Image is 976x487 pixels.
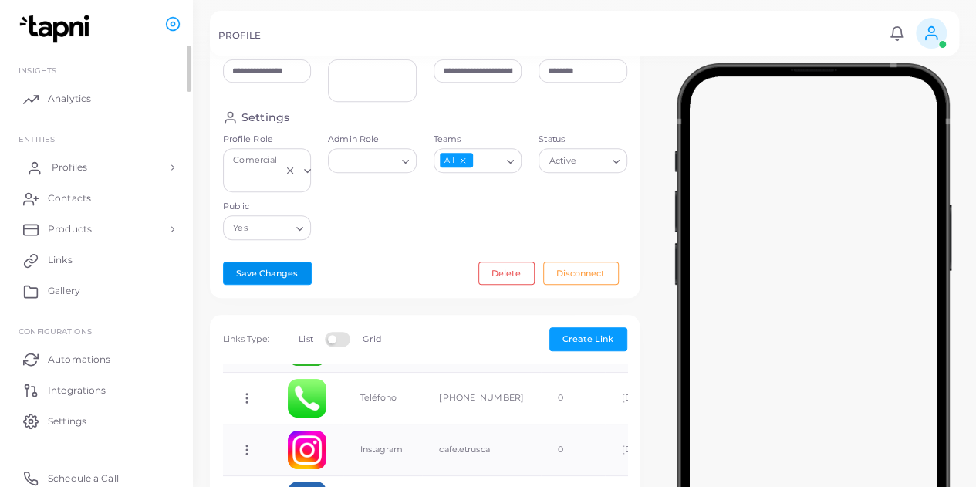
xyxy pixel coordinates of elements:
[328,134,417,146] label: Admin Role
[231,153,280,168] span: Comercial
[223,201,312,213] label: Public
[48,384,106,397] span: Integrations
[48,472,119,485] span: Schedule a Call
[541,424,605,475] td: 0
[285,164,296,177] button: Clear Selected
[605,424,678,475] td: [DATE]
[52,161,87,174] span: Profiles
[223,134,312,146] label: Profile Role
[541,372,605,424] td: 0
[343,424,423,475] td: Instagram
[562,333,613,344] span: Create Link
[48,284,80,298] span: Gallery
[328,148,417,173] div: Search for option
[434,134,522,146] label: Teams
[12,276,181,306] a: Gallery
[549,327,627,350] button: Create Link
[478,262,535,285] button: Delete
[12,343,181,374] a: Automations
[230,171,282,188] input: Search for option
[48,353,110,367] span: Automations
[19,134,55,144] span: ENTITIES
[12,405,181,436] a: Settings
[458,155,468,166] button: Deselect All
[12,374,181,405] a: Integrations
[48,222,92,236] span: Products
[579,152,606,169] input: Search for option
[12,183,181,214] a: Contacts
[48,92,91,106] span: Analytics
[48,191,91,205] span: Contacts
[231,221,250,237] span: Yes
[48,414,86,428] span: Settings
[440,153,473,167] span: All
[223,148,312,192] div: Search for option
[12,83,181,114] a: Analytics
[223,215,312,240] div: Search for option
[422,372,541,424] td: [PHONE_NUMBER]
[241,110,289,125] h4: Settings
[48,253,73,267] span: Links
[605,372,678,424] td: [DATE]
[218,30,261,41] h5: PROFILE
[19,326,92,336] span: Configurations
[12,214,181,245] a: Products
[19,66,56,75] span: INSIGHTS
[343,372,423,424] td: Teléfono
[223,262,312,285] button: Save Changes
[288,431,326,469] img: instagram.png
[14,15,100,43] img: logo
[539,148,627,173] div: Search for option
[474,152,501,169] input: Search for option
[335,152,396,169] input: Search for option
[251,220,290,237] input: Search for option
[539,134,627,146] label: Status
[422,424,541,475] td: cafe.etrusca
[543,262,619,285] button: Disconnect
[363,333,380,346] label: Grid
[434,148,522,173] div: Search for option
[12,245,181,276] a: Links
[288,379,326,418] img: phone.png
[547,153,578,169] span: Active
[12,152,181,183] a: Profiles
[299,333,312,346] label: List
[223,333,269,344] span: Links Type:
